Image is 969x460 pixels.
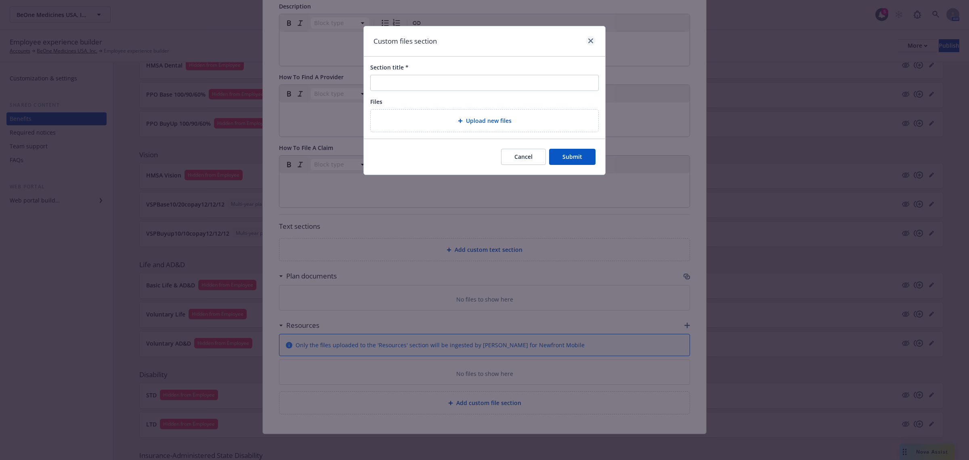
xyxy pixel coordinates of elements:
div: Upload new files [370,109,599,132]
span: Section title * [370,63,409,71]
button: Submit [549,149,596,165]
h1: Custom files section [373,36,437,46]
span: Upload new files [466,116,512,125]
span: Files [370,98,382,106]
button: Cancel [501,149,546,165]
a: close [586,36,596,46]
